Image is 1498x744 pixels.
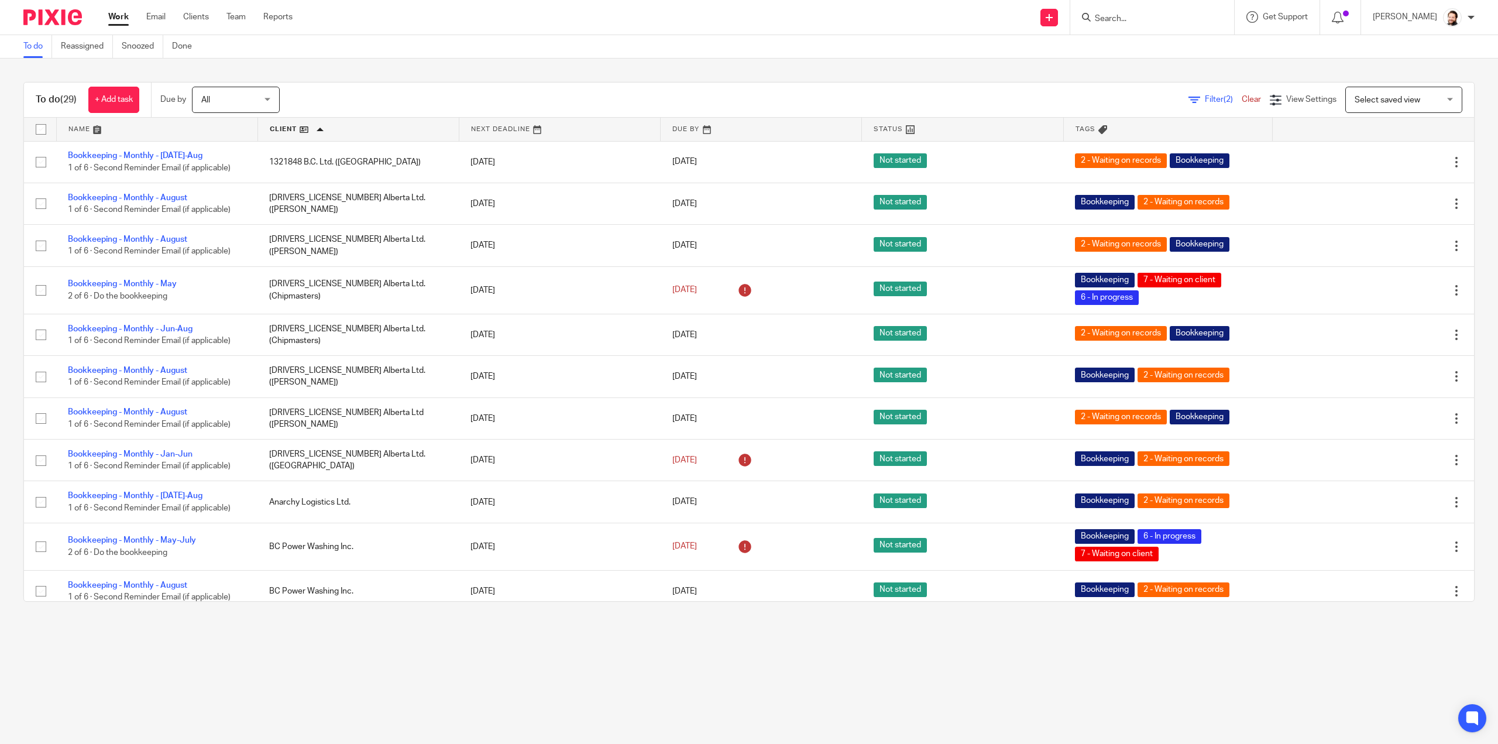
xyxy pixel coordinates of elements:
span: View Settings [1286,95,1336,104]
span: Bookkeeping [1170,326,1229,341]
span: 2 - Waiting on records [1138,451,1229,466]
span: 2 - Waiting on records [1138,582,1229,597]
span: 1 of 6 · Second Reminder Email (if applicable) [68,164,231,172]
span: [DATE] [672,414,697,423]
span: [DATE] [672,331,697,339]
a: + Add task [88,87,139,113]
span: 2 of 6 · Do the bookkeeping [68,292,167,300]
span: Not started [874,237,927,252]
span: 1 of 6 · Second Reminder Email (if applicable) [68,462,231,470]
span: All [201,96,210,104]
span: 1 of 6 · Second Reminder Email (if applicable) [68,337,231,345]
span: Not started [874,451,927,466]
span: 2 - Waiting on records [1075,410,1167,424]
span: 1 of 6 · Second Reminder Email (if applicable) [68,248,231,256]
span: [DATE] [672,286,697,294]
span: 2 - Waiting on records [1075,326,1167,341]
td: [DATE] [459,397,660,439]
td: [DRIVERS_LICENSE_NUMBER] Alberta Ltd. (Chipmasters) [257,314,459,355]
span: Bookkeeping [1075,582,1135,597]
a: Bookkeeping - Monthly - May [68,280,177,288]
span: Bookkeeping [1075,451,1135,466]
span: Not started [874,582,927,597]
td: 1321848 B.C. Ltd. ([GEOGRAPHIC_DATA]) [257,141,459,183]
span: [DATE] [672,241,697,249]
a: Clients [183,11,209,23]
span: Not started [874,326,927,341]
span: 1 of 6 · Second Reminder Email (if applicable) [68,593,231,601]
span: Not started [874,410,927,424]
span: Not started [874,282,927,296]
span: (29) [60,95,77,104]
td: BC Power Washing Inc. [257,570,459,612]
span: Bookkeeping [1075,529,1135,544]
img: Pixie [23,9,82,25]
span: Bookkeeping [1075,273,1135,287]
span: Not started [874,195,927,210]
span: Bookkeeping [1075,368,1135,382]
a: Team [226,11,246,23]
span: 2 of 6 · Do the bookkeeping [68,548,167,557]
td: [DATE] [459,570,660,612]
span: 2 - Waiting on records [1138,368,1229,382]
span: [DATE] [672,498,697,506]
span: 1 of 6 · Second Reminder Email (if applicable) [68,420,231,428]
td: [DATE] [459,481,660,523]
a: Reassigned [61,35,113,58]
span: 2 - Waiting on records [1138,493,1229,508]
a: Reports [263,11,293,23]
td: [DRIVERS_LICENSE_NUMBER] Alberta Ltd. ([PERSON_NAME]) [257,356,459,397]
td: [DATE] [459,356,660,397]
span: [DATE] [672,456,697,464]
span: 1 of 6 · Second Reminder Email (if applicable) [68,205,231,214]
span: (2) [1224,95,1233,104]
span: 2 - Waiting on records [1075,237,1167,252]
a: Bookkeeping - Monthly - Jun-Aug [68,325,193,333]
span: 2 - Waiting on records [1075,153,1167,168]
input: Search [1094,14,1199,25]
a: Bookkeeping - Monthly - August [68,408,187,416]
span: Not started [874,538,927,553]
span: Select saved view [1355,96,1420,104]
td: [DRIVERS_LICENSE_NUMBER] Alberta Ltd ([PERSON_NAME]) [257,397,459,439]
span: 6 - In progress [1075,290,1139,305]
span: Tags [1076,126,1095,132]
img: Jayde%20Headshot.jpg [1443,8,1462,27]
td: [DRIVERS_LICENSE_NUMBER] Alberta Ltd. ([GEOGRAPHIC_DATA]) [257,440,459,481]
span: 1 of 6 · Second Reminder Email (if applicable) [68,379,231,387]
td: [DATE] [459,440,660,481]
span: Bookkeeping [1075,493,1135,508]
td: [DATE] [459,523,660,570]
a: Bookkeeping - Monthly - August [68,581,187,589]
a: Snoozed [122,35,163,58]
span: Not started [874,368,927,382]
a: Email [146,11,166,23]
h1: To do [36,94,77,106]
td: [DATE] [459,314,660,355]
span: [DATE] [672,543,697,551]
span: 7 - Waiting on client [1075,547,1159,561]
a: Bookkeeping - Monthly - [DATE]-Aug [68,492,202,500]
a: Bookkeeping - Monthly - August [68,194,187,202]
a: Bookkeeping - Monthly - [DATE]-Aug [68,152,202,160]
td: [DRIVERS_LICENSE_NUMBER] Alberta Ltd. ([PERSON_NAME]) [257,183,459,224]
a: Bookkeeping - Monthly - August [68,366,187,375]
a: Work [108,11,129,23]
a: To do [23,35,52,58]
span: 1 of 6 · Second Reminder Email (if applicable) [68,504,231,512]
span: 6 - In progress [1138,529,1201,544]
a: Bookkeeping - Monthly - Jan-Jun [68,450,193,458]
span: Bookkeeping [1170,153,1229,168]
td: [DATE] [459,225,660,266]
a: Bookkeeping - Monthly - May-July [68,536,196,544]
span: [DATE] [672,200,697,208]
span: Get Support [1263,13,1308,21]
span: Bookkeeping [1075,195,1135,210]
td: Anarchy Logistics Ltd. [257,481,459,523]
a: Bookkeeping - Monthly - August [68,235,187,244]
span: [DATE] [672,587,697,595]
span: 2 - Waiting on records [1138,195,1229,210]
span: [DATE] [672,372,697,380]
span: Not started [874,493,927,508]
td: [DRIVERS_LICENSE_NUMBER] Alberta Ltd. (Chipmasters) [257,266,459,314]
